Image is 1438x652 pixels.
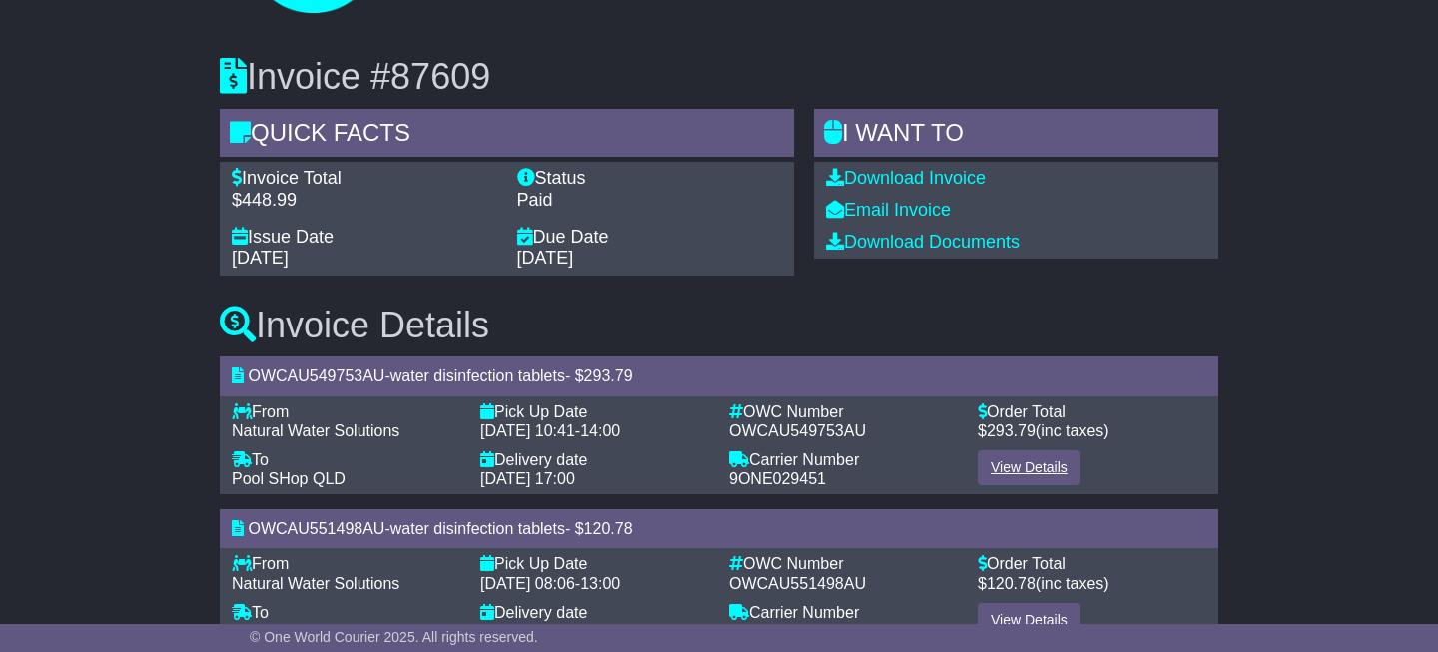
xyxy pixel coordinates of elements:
div: - [480,421,709,440]
div: Invoice Total [232,168,497,190]
div: To [232,450,460,469]
div: Paid [517,190,783,212]
span: 293.79 [584,367,633,384]
span: [DATE] 10:41 [480,422,575,439]
div: Due Date [517,227,783,249]
div: I WANT to [814,109,1218,163]
div: Quick Facts [220,109,794,163]
a: View Details [978,603,1080,638]
div: Carrier Number [729,450,958,469]
span: OWCAU551498AU [248,520,384,537]
span: water disinfection tablets [390,520,565,537]
div: [DATE] [517,248,783,270]
span: OWCAU551498AU [729,575,866,592]
div: Pick Up Date [480,402,709,421]
span: Pool SHop QLD [232,470,346,487]
h3: Invoice #87609 [220,57,1218,97]
a: Download Documents [826,232,1020,252]
span: OWCAU549753AU [248,367,384,384]
div: Status [517,168,783,190]
span: water disinfection tablets [390,367,565,384]
span: Natural Water Solutions [232,575,399,592]
div: From [232,402,460,421]
span: © One World Courier 2025. All rights reserved. [250,629,538,645]
div: To [232,603,460,622]
div: [DATE] [232,248,497,270]
div: $ (inc taxes) [978,421,1206,440]
div: $448.99 [232,190,497,212]
span: OWCAU549753AU [729,422,866,439]
div: Delivery date [480,603,709,622]
span: [DATE] 17:00 [480,470,575,487]
div: Order Total [978,554,1206,573]
div: $ (inc taxes) [978,574,1206,593]
span: 120.78 [584,520,633,537]
a: Email Invoice [826,200,951,220]
span: [DATE] 08:06 [480,575,575,592]
a: Download Invoice [826,168,986,188]
div: Carrier Number [729,603,958,622]
h3: Invoice Details [220,306,1218,345]
div: Pick Up Date [480,554,709,573]
div: OWC Number [729,402,958,421]
span: 9ONE029451 [729,470,826,487]
div: - - $ [220,509,1218,548]
span: 14:00 [580,422,620,439]
span: 13:00 [580,575,620,592]
span: 293.79 [987,422,1036,439]
div: Order Total [978,402,1206,421]
div: From [232,554,460,573]
div: OWC Number [729,554,958,573]
div: Issue Date [232,227,497,249]
div: - - $ [220,356,1218,395]
span: 120.78 [987,575,1036,592]
span: Natural Water Solutions [232,422,399,439]
div: Delivery date [480,450,709,469]
a: View Details [978,450,1080,485]
div: - [480,574,709,593]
